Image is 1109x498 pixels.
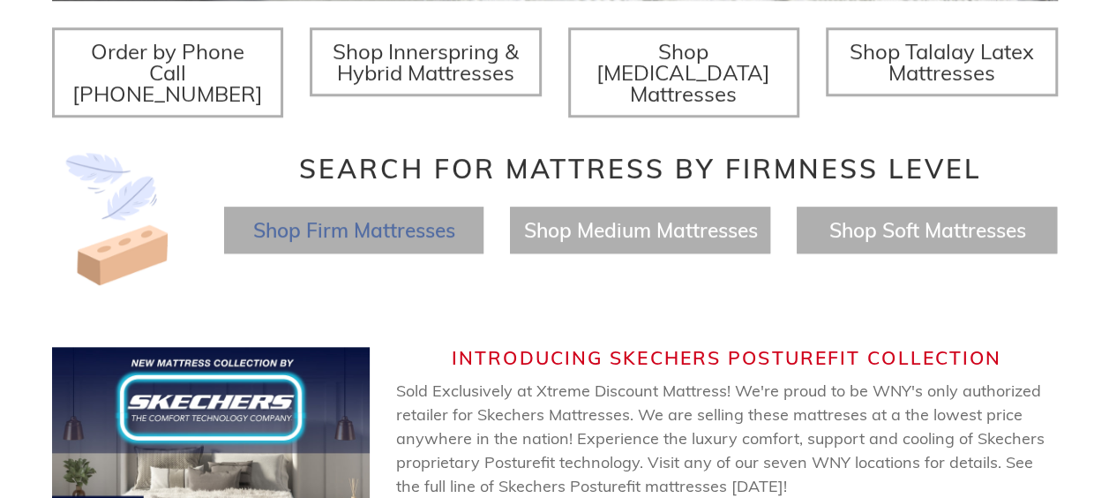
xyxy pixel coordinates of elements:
[252,217,454,243] a: Shop Firm Mattresses
[596,38,770,107] span: Shop [MEDICAL_DATA] Mattresses
[826,27,1058,96] a: Shop Talalay Latex Mattresses
[333,38,519,86] span: Shop Innerspring & Hybrid Mattresses
[299,152,982,185] span: Search for Mattress by Firmness Level
[568,27,800,117] a: Shop [MEDICAL_DATA] Mattresses
[828,217,1025,243] a: Shop Soft Mattresses
[52,27,284,117] a: Order by Phone Call [PHONE_NUMBER]
[523,217,757,243] a: Shop Medium Mattresses
[52,153,184,285] img: Image-of-brick- and-feather-representing-firm-and-soft-feel
[310,27,542,96] a: Shop Innerspring & Hybrid Mattresses
[850,38,1034,86] span: Shop Talalay Latex Mattresses
[72,38,263,107] span: Order by Phone Call [PHONE_NUMBER]
[452,346,1001,369] span: Introducing Skechers Posturefit Collection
